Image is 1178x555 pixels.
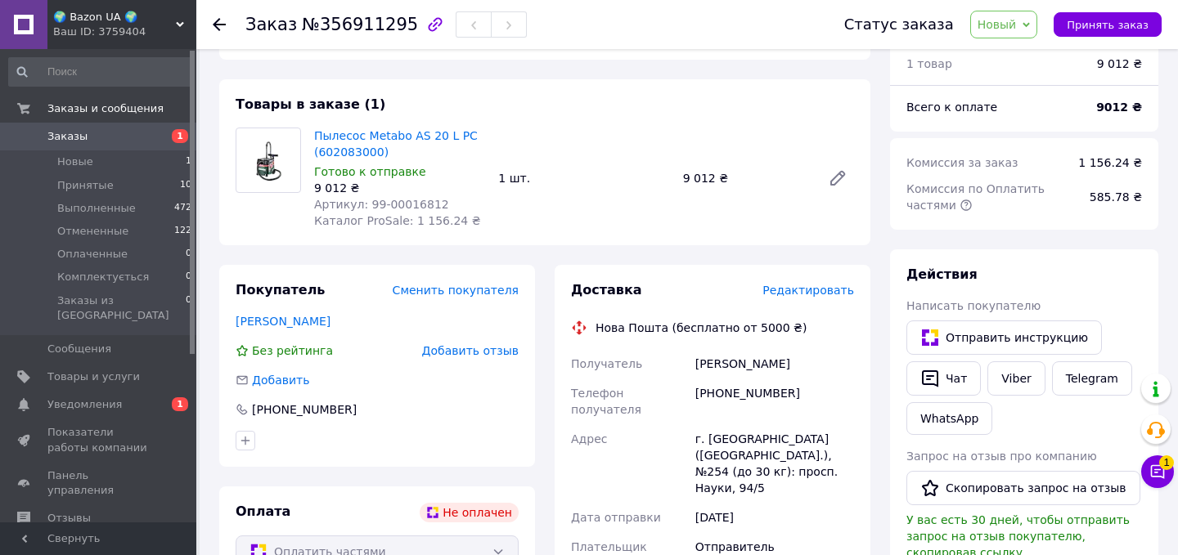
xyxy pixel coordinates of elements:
[47,129,88,144] span: Заказы
[252,344,333,357] span: Без рейтинга
[1078,156,1142,169] span: 1 156.24 ₴
[47,342,111,356] span: Сообщения
[236,96,385,112] span: Товары в заказе (1)
[57,178,114,193] span: Принятые
[186,270,191,284] span: 0
[57,247,128,262] span: Оплаченные
[692,378,857,424] div: [PHONE_NUMBER]
[1067,19,1149,31] span: Принять заказ
[692,349,857,378] div: [PERSON_NAME]
[57,201,136,216] span: Выполненные
[47,468,151,498] span: Панель управления
[677,167,815,190] div: 9 012 ₴
[1096,101,1142,114] b: 9012 ₴
[906,471,1140,505] button: Скопировать запрос на отзыв
[57,224,128,239] span: Отмененные
[245,15,297,34] span: Заказ
[987,361,1045,396] a: Viber
[492,167,676,190] div: 1 шт.
[180,178,191,193] span: 10
[906,182,1045,212] span: Комиссия по Оплатить частями
[186,247,191,262] span: 0
[186,154,191,169] span: 1
[1054,12,1162,37] button: Принять заказ
[692,424,857,503] div: г. [GEOGRAPHIC_DATA] ([GEOGRAPHIC_DATA].), №254 (до 30 кг): просп. Науки, 94/5
[314,165,426,178] span: Готово к отправке
[1080,179,1152,215] div: 585.78 ₴
[762,284,854,297] span: Редактировать
[393,284,519,297] span: Сменить покупателя
[314,214,481,227] span: Каталог ProSale: 1 156.24 ₴
[571,282,642,298] span: Доставка
[906,57,952,70] span: 1 товар
[314,180,485,196] div: 9 012 ₴
[47,397,122,412] span: Уведомления
[571,387,641,416] span: Телефон получателя
[571,357,642,370] span: Получатель
[906,361,981,396] button: Чат
[906,320,1102,355] button: Отправить инструкцию
[692,503,857,532] div: [DATE]
[186,293,191,323] span: 0
[250,401,358,418] div: [PHONE_NUMBER]
[47,369,140,384] span: Товары и услуги
[571,511,661,524] span: Дата отправки
[422,344,519,357] span: Добавить отзыв
[47,425,151,454] span: Показатели работы компании
[172,397,188,411] span: 1
[821,162,854,195] a: Редактировать
[236,282,325,298] span: Покупатель
[1097,56,1142,72] div: 9 012 ₴
[53,10,176,25] span: 🌍 Bazon UA 🌍
[420,503,519,522] div: Не оплачен
[571,540,647,553] span: Плательщик
[47,101,164,116] span: Заказы и сообщения
[906,156,1018,169] span: Комиссия за заказ
[213,16,226,33] div: Вернуться назад
[236,315,330,328] a: [PERSON_NAME]
[172,129,188,143] span: 1
[844,16,954,33] div: Статус заказа
[174,224,191,239] span: 122
[1159,455,1174,470] span: 1
[906,299,1041,312] span: Написать покупателю
[57,270,149,284] span: Комплектується
[174,201,191,216] span: 472
[906,450,1097,463] span: Запрос на отзыв про компанию
[906,402,992,435] a: WhatsApp
[236,504,290,519] span: Оплата
[53,25,196,39] div: Ваш ID: 3759404
[314,129,478,159] a: Пылесос Metabo AS 20 L PC (602083000)
[302,15,418,34] span: №356911295
[8,57,193,87] input: Поиск
[314,198,449,211] span: Артикул: 99-00016812
[571,432,607,445] span: Адрес
[47,511,91,526] span: Отзывы
[1052,361,1132,396] a: Telegram
[236,128,300,192] img: Пылесос Metabo AS 20 L PC (602083000)
[57,154,93,169] span: Новые
[978,18,1017,31] span: Новый
[252,374,309,387] span: Добавить
[57,293,186,323] span: Заказы из [GEOGRAPHIC_DATA]
[906,266,978,282] span: Действия
[591,320,811,336] div: Нова Пошта (бесплатно от 5000 ₴)
[1141,455,1174,488] button: Чат с покупателем1
[906,101,997,114] span: Всего к оплате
